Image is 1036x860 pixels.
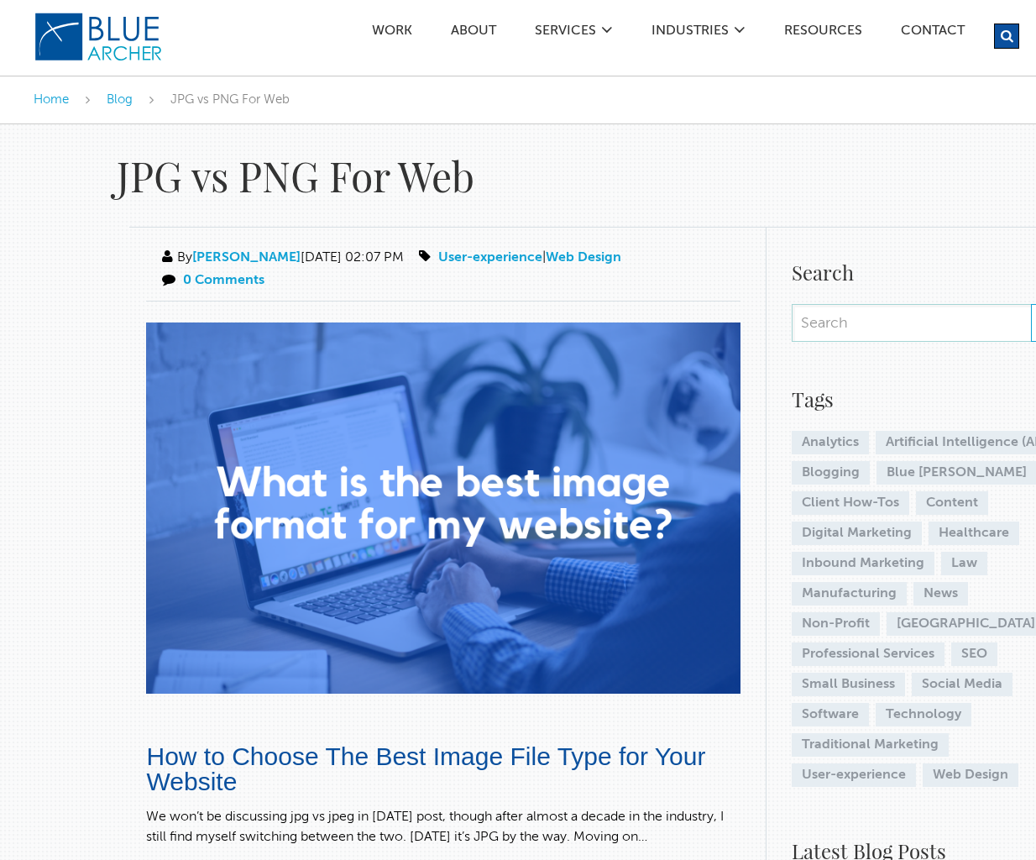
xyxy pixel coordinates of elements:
[371,24,413,42] a: Work
[107,93,133,106] a: Blog
[170,93,290,106] span: JPG vs PNG For Web
[546,251,621,265] a: Web Design
[792,733,949,757] a: Traditional Marketing
[159,251,404,265] span: By [DATE] 02:07 PM
[438,251,542,265] a: User-experience
[192,251,301,265] a: [PERSON_NAME]
[117,149,751,202] h1: JPG vs PNG For Web
[34,12,164,62] img: Blue Archer Logo
[951,642,997,666] a: SEO
[792,673,905,696] a: Small Business
[792,552,934,575] a: Inbound Marketing
[792,612,880,636] a: Non-Profit
[792,461,870,485] a: Blogging
[183,274,264,287] a: 0 Comments
[792,522,922,545] a: Digital Marketing
[916,491,988,515] a: Content
[792,304,1032,342] input: Search
[792,431,869,454] a: Analytics
[876,703,971,726] a: Technology
[146,744,740,794] h2: How to Choose The Best Image File Type for Your Website
[783,24,863,42] a: Resources
[900,24,965,42] a: Contact
[416,251,621,265] span: |
[913,582,968,606] a: News
[450,24,497,42] a: ABOUT
[792,703,869,726] a: Software
[146,322,740,694] img: JPG vs PNG For Web
[792,491,909,515] a: Client How-Tos
[929,522,1019,545] a: Healthcare
[912,673,1012,696] a: Social Media
[792,642,944,666] a: Professional Services
[941,552,987,575] a: Law
[651,24,730,42] a: Industries
[34,93,69,106] a: Home
[534,24,597,42] a: SERVICES
[792,763,916,787] a: User-experience
[146,807,740,847] p: We won’t be discussing jpg vs jpeg in [DATE] post, though after almost a decade in the industry, ...
[923,763,1018,787] a: Web Design
[792,582,907,606] a: Manufacturing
